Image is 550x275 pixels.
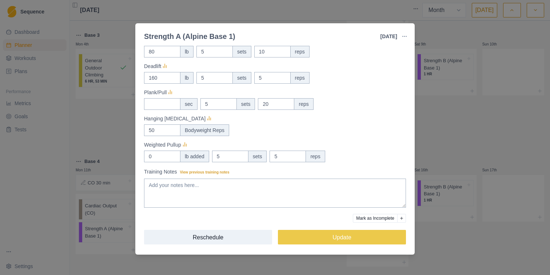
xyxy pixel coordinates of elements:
button: Reschedule [144,230,272,244]
p: Hanging [MEDICAL_DATA] [144,115,206,123]
p: Weighted Pullup [144,141,181,149]
p: Plank/Pull [144,89,167,96]
div: reps [290,72,310,84]
div: sets [232,46,251,57]
button: Mark as Incomplete [353,214,398,223]
label: Training Notes [144,168,402,176]
div: lb added [180,151,209,162]
div: sets [236,98,255,110]
span: View previous training notes [180,170,230,174]
div: reps [294,98,313,110]
div: Strength A (Alpine Base 1) [144,31,235,42]
p: Deadlift [144,63,161,70]
div: lb [180,46,194,57]
div: Bodyweight Reps [180,124,229,136]
div: sec [180,98,198,110]
div: reps [290,46,310,57]
button: Add reason [397,214,406,223]
button: Update [278,230,406,244]
p: [DATE] [380,33,397,40]
div: lb [180,72,194,84]
div: reps [306,151,325,162]
div: sets [232,72,251,84]
div: sets [248,151,267,162]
